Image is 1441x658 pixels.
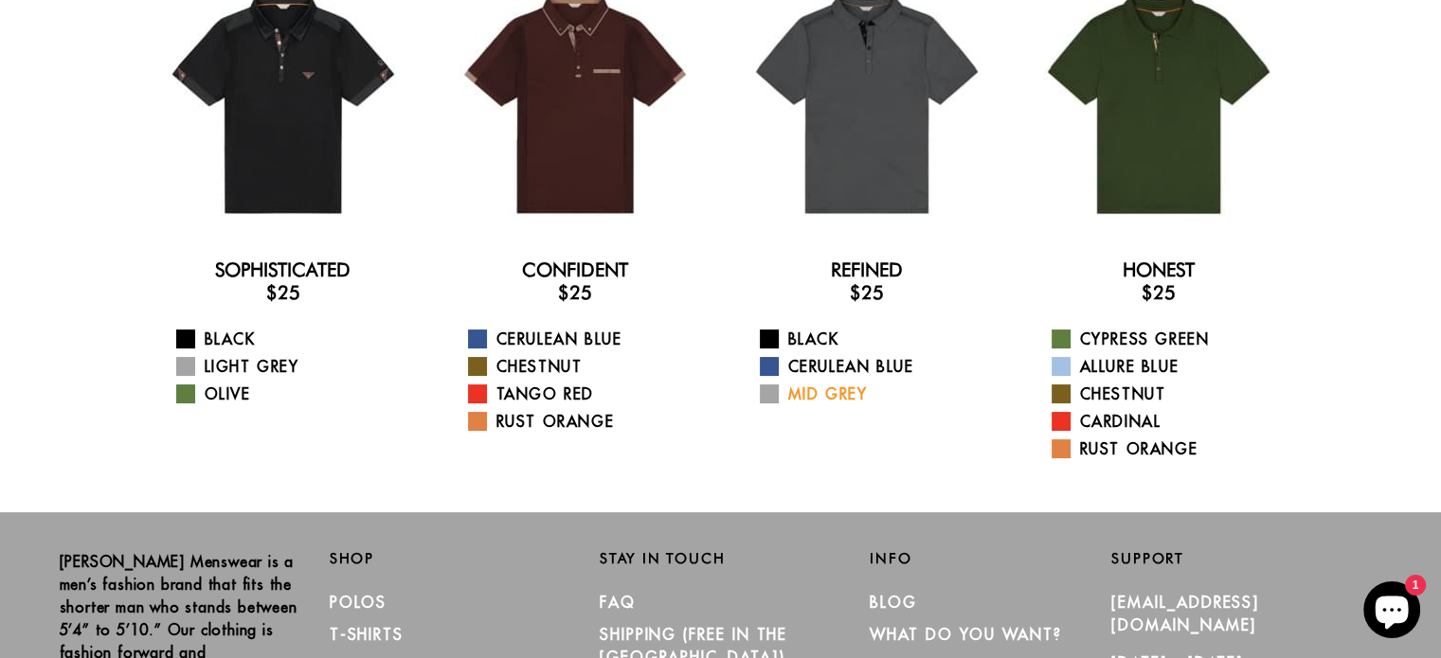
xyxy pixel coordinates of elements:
a: Rust Orange [468,410,706,433]
h3: $25 [1028,281,1289,304]
a: FAQ [600,593,636,612]
a: Refined [831,258,903,281]
a: Cerulean Blue [760,355,998,378]
a: Blog [870,593,917,612]
a: Polos [330,593,387,612]
a: Honest [1123,258,1195,281]
a: T-Shirts [330,625,404,644]
h2: Support [1111,550,1381,567]
a: Cypress Green [1052,328,1289,350]
a: Confident [522,258,628,281]
a: Light Grey [176,355,414,378]
a: Rust Orange [1052,437,1289,460]
a: Chestnut [468,355,706,378]
a: Allure Blue [1052,355,1289,378]
a: Chestnut [1052,382,1289,405]
a: Mid Grey [760,382,998,405]
h2: Shop [330,550,571,567]
a: Sophisticated [215,258,351,281]
inbox-online-store-chat: Shopify online store chat [1358,581,1426,643]
a: Olive [176,382,414,405]
h3: $25 [444,281,706,304]
a: What Do You Want? [870,625,1062,644]
h3: $25 [736,281,998,304]
a: Black [760,328,998,350]
a: [EMAIL_ADDRESS][DOMAIN_NAME] [1111,593,1259,634]
a: Cerulean Blue [468,328,706,350]
a: Cardinal [1052,410,1289,433]
h2: Info [870,550,1111,567]
h2: Stay in Touch [600,550,841,567]
h3: $25 [153,281,414,304]
a: Tango Red [468,382,706,405]
a: Black [176,328,414,350]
